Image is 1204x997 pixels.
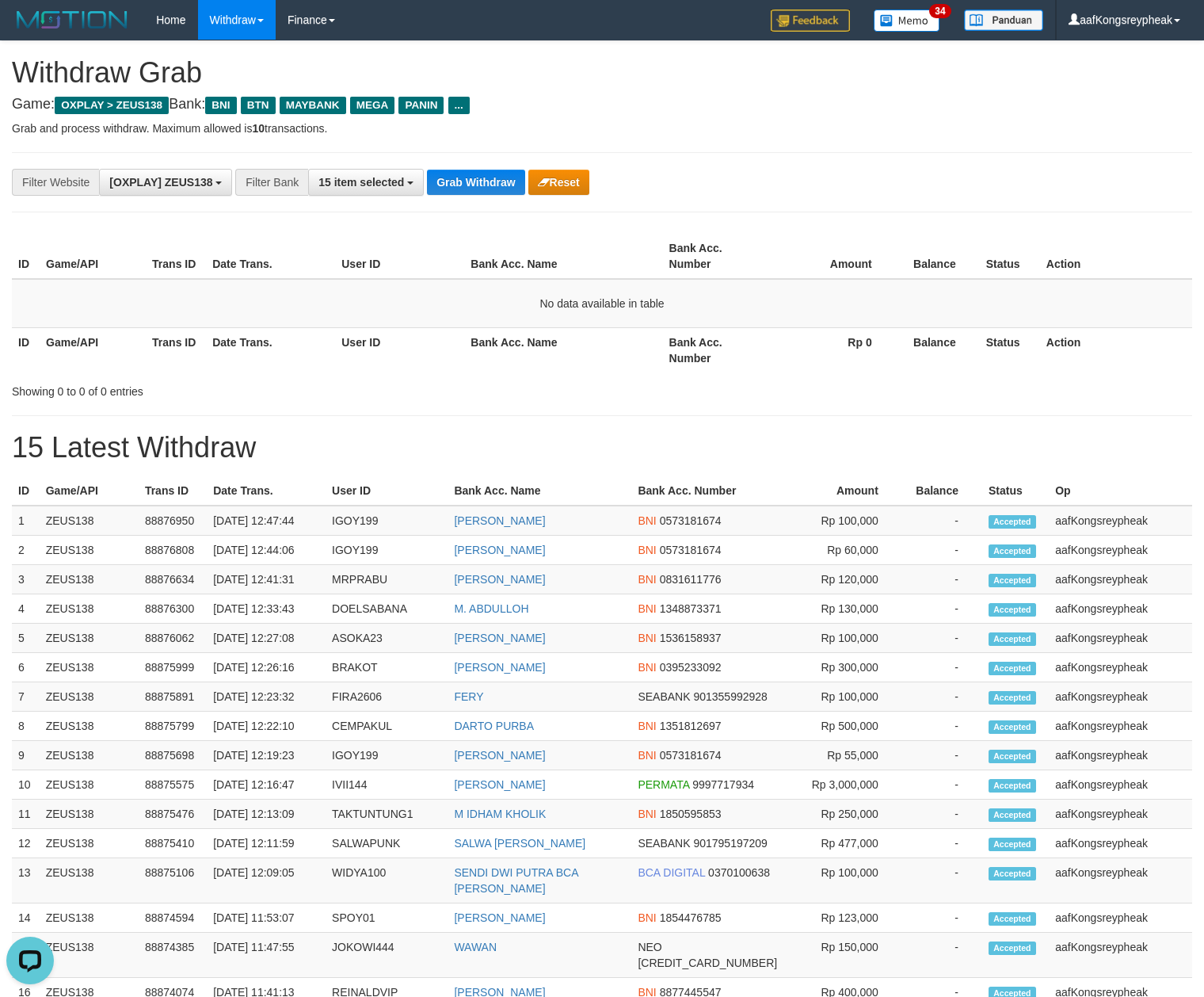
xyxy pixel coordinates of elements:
[783,594,902,624] td: Rp 130,000
[693,690,767,703] span: Copy 901355992928 to clipboard
[902,770,982,800] td: -
[12,57,1192,89] h1: Withdraw Grab
[783,506,902,536] td: Rp 100,000
[139,594,207,624] td: 88876300
[982,476,1049,506] th: Status
[12,903,40,933] td: 14
[326,800,448,829] td: TAKTUNTUNG1
[638,720,656,732] span: BNI
[40,234,146,279] th: Game/API
[1049,800,1192,829] td: aafKongsreypheak
[902,536,982,565] td: -
[989,750,1036,763] span: Accepted
[207,506,326,536] td: [DATE] 12:47:44
[308,169,424,196] button: 15 item selected
[206,327,335,372] th: Date Trans.
[207,933,326,978] td: [DATE] 11:47:55
[40,903,139,933] td: ZEUS138
[318,176,404,189] span: 15 item selected
[638,749,656,762] span: BNI
[783,858,902,903] td: Rp 100,000
[660,661,722,674] span: Copy 0395233092 to clipboard
[638,573,656,586] span: BNI
[207,476,326,506] th: Date Trans.
[638,632,656,644] span: BNI
[783,712,902,741] td: Rp 500,000
[139,800,207,829] td: 88875476
[454,749,545,762] a: [PERSON_NAME]
[902,565,982,594] td: -
[427,170,524,195] button: Grab Withdraw
[326,770,448,800] td: IVII144
[692,778,754,791] span: Copy 9997717934 to clipboard
[1049,594,1192,624] td: aafKongsreypheak
[1049,682,1192,712] td: aafKongsreypheak
[12,565,40,594] td: 3
[12,800,40,829] td: 11
[783,536,902,565] td: Rp 60,000
[207,565,326,594] td: [DATE] 12:41:31
[235,169,308,196] div: Filter Bank
[454,866,577,895] a: SENDI DWI PUTRA BCA [PERSON_NAME]
[783,565,902,594] td: Rp 120,000
[207,594,326,624] td: [DATE] 12:33:43
[454,514,545,527] a: [PERSON_NAME]
[326,506,448,536] td: IGOY199
[1049,858,1192,903] td: aafKongsreypheak
[146,234,206,279] th: Trans ID
[783,933,902,978] td: Rp 150,000
[326,903,448,933] td: SPOY01
[1040,234,1192,279] th: Action
[902,682,982,712] td: -
[929,4,951,18] span: 34
[1049,770,1192,800] td: aafKongsreypheak
[660,602,722,615] span: Copy 1348873371 to clipboard
[989,808,1036,822] span: Accepted
[241,97,276,114] span: BTN
[139,653,207,682] td: 88875999
[40,770,139,800] td: ZEUS138
[454,544,545,556] a: [PERSON_NAME]
[989,867,1036,880] span: Accepted
[783,770,902,800] td: Rp 3,000,000
[207,741,326,770] td: [DATE] 12:19:23
[55,97,169,114] span: OXPLAY > ZEUS138
[207,858,326,903] td: [DATE] 12:09:05
[783,741,902,770] td: Rp 55,000
[454,632,545,644] a: [PERSON_NAME]
[12,829,40,858] td: 12
[783,903,902,933] td: Rp 123,000
[783,800,902,829] td: Rp 250,000
[12,169,99,196] div: Filter Website
[902,476,982,506] th: Balance
[980,327,1040,372] th: Status
[326,565,448,594] td: MRPRABU
[1049,933,1192,978] td: aafKongsreypheak
[1049,653,1192,682] td: aafKongsreypheak
[12,624,40,653] td: 5
[638,808,656,820] span: BNI
[109,176,212,189] span: [OXPLAY] ZEUS138
[207,682,326,712] td: [DATE] 12:23:32
[12,97,1192,113] h4: Game: Bank:
[12,770,40,800] td: 10
[207,653,326,682] td: [DATE] 12:26:16
[902,594,982,624] td: -
[139,858,207,903] td: 88875106
[139,741,207,770] td: 88875698
[638,941,661,953] span: NEO
[902,800,982,829] td: -
[12,858,40,903] td: 13
[631,476,783,506] th: Bank Acc. Number
[902,506,982,536] td: -
[40,800,139,829] td: ZEUS138
[660,544,722,556] span: Copy 0573181674 to clipboard
[207,712,326,741] td: [DATE] 12:22:10
[638,837,690,850] span: SEABANK
[139,682,207,712] td: 88875891
[139,476,207,506] th: Trans ID
[638,544,656,556] span: BNI
[454,690,483,703] a: FERY
[660,514,722,527] span: Copy 0573181674 to clipboard
[326,858,448,903] td: WIDYA100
